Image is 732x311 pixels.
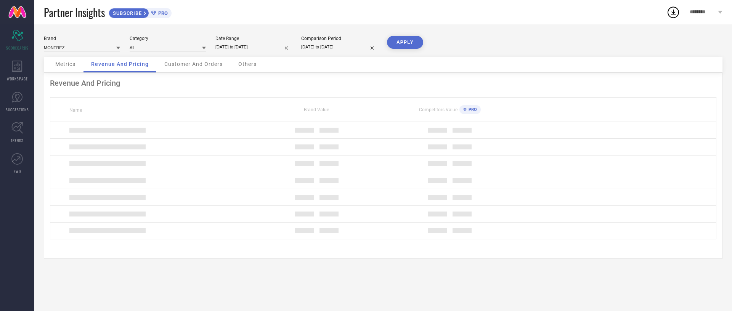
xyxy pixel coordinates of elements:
span: PRO [156,10,168,16]
span: Metrics [55,61,75,67]
span: Competitors Value [419,107,457,112]
span: TRENDS [11,138,24,143]
input: Select date range [215,43,292,51]
a: SUBSCRIBEPRO [109,6,172,18]
div: Brand [44,36,120,41]
span: Revenue And Pricing [91,61,149,67]
span: WORKSPACE [7,76,28,82]
span: Customer And Orders [164,61,223,67]
div: Date Range [215,36,292,41]
span: SCORECARDS [6,45,29,51]
div: Comparison Period [301,36,377,41]
span: Others [238,61,257,67]
span: SUBSCRIBE [109,10,144,16]
div: Revenue And Pricing [50,79,716,88]
span: PRO [467,107,477,112]
span: Partner Insights [44,5,105,20]
div: Open download list [666,5,680,19]
div: Category [130,36,206,41]
span: Brand Value [304,107,329,112]
span: Name [69,107,82,113]
button: APPLY [387,36,423,49]
input: Select comparison period [301,43,377,51]
span: SUGGESTIONS [6,107,29,112]
span: FWD [14,168,21,174]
